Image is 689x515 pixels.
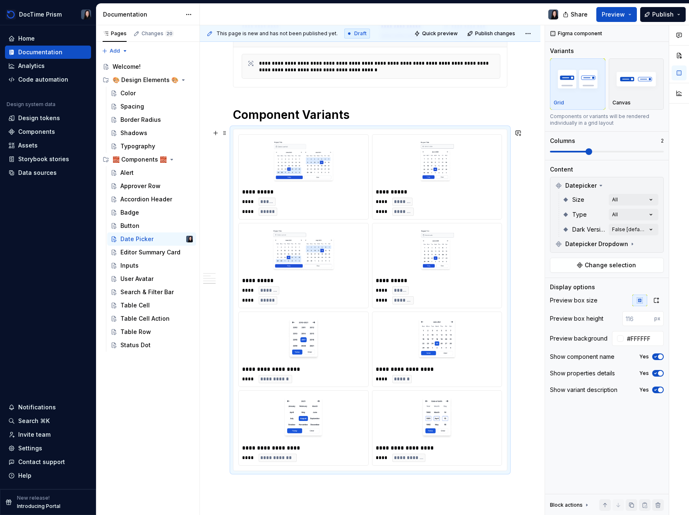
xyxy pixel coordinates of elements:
[113,63,141,71] div: Welcome!
[120,261,139,270] div: Inputs
[18,444,42,452] div: Settings
[120,222,139,230] div: Button
[18,403,56,411] div: Notifications
[107,113,196,126] a: Border Radius
[99,153,196,166] div: 🧱 Components 🧱
[120,275,154,283] div: User Avatar
[585,261,636,269] span: Change selection
[622,311,654,326] input: 116
[120,208,139,217] div: Badge
[572,196,584,204] span: Size
[18,62,45,70] div: Analytics
[107,219,196,232] a: Button
[5,152,91,166] a: Storybook stories
[550,283,595,291] div: Display options
[120,288,174,296] div: Search & Filter Bar
[612,99,631,106] p: Canvas
[5,414,91,428] button: Search ⌘K
[550,113,664,126] div: Components or variants will be rendered individually in a grid layout
[565,240,628,248] span: Datepicker Dropdown
[5,166,91,179] a: Data sources
[107,246,196,259] a: Editor Summary Card
[120,182,161,190] div: Approver Row
[422,30,458,37] span: Quick preview
[550,296,598,305] div: Preview box size
[107,312,196,325] a: Table Cell Action
[120,116,161,124] div: Border Radius
[5,428,91,441] a: Invite team
[6,10,16,19] img: 90418a54-4231-473e-b32d-b3dd03b28af1.png
[107,87,196,100] a: Color
[142,30,174,37] div: Changes
[18,458,65,466] div: Contact support
[412,28,461,39] button: Quick preview
[5,401,91,414] button: Notifications
[107,193,196,206] a: Accordion Header
[120,169,134,177] div: Alert
[2,5,94,23] button: DocTime PrismEmmy
[107,325,196,338] a: Table Row
[612,196,618,203] div: All
[572,210,587,219] span: Type
[612,226,647,233] div: False [default]
[550,334,607,343] div: Preview background
[113,155,167,164] div: 🧱 Components 🧱
[5,111,91,125] a: Design tokens
[103,30,127,37] div: Pages
[216,30,338,37] span: This page is new and has not been published yet.
[550,165,573,174] div: Content
[107,259,196,272] a: Inputs
[107,179,196,193] a: Approver Row
[354,30,367,37] span: Draft
[639,353,649,360] label: Yes
[17,503,60,510] p: Introducing Portal
[18,75,68,84] div: Code automation
[107,140,196,153] a: Typography
[5,455,91,469] button: Contact support
[465,28,519,39] button: Publish changes
[550,258,664,273] button: Change selection
[571,10,588,19] span: Share
[107,126,196,140] a: Shadows
[107,100,196,113] a: Spacing
[550,369,615,377] div: Show properties details
[552,237,662,251] div: Datepicker Dropdown
[640,7,686,22] button: Publish
[107,285,196,299] a: Search & Filter Bar
[165,30,174,37] span: 20
[624,331,664,346] input: Auto
[120,195,172,203] div: Accordion Header
[120,328,151,336] div: Table Row
[120,142,155,150] div: Typography
[5,46,91,59] a: Documentation
[107,299,196,312] a: Table Cell
[5,125,91,138] a: Components
[5,469,91,482] button: Help
[17,495,50,501] p: New release!
[5,59,91,73] a: Analytics
[554,99,564,106] p: Grid
[596,7,637,22] button: Preview
[107,232,196,246] a: Date PickerEmmy
[661,138,664,144] p: 2
[120,314,170,323] div: Table Cell Action
[609,209,658,220] button: All
[18,430,50,439] div: Invite team
[554,64,602,94] img: placeholder
[639,370,649,377] label: Yes
[550,47,574,55] div: Variants
[19,10,62,19] div: DocTime Prism
[552,179,662,192] div: Datepicker
[120,248,180,256] div: Editor Summary Card
[565,181,597,190] span: Datepicker
[120,102,144,111] div: Spacing
[5,32,91,45] a: Home
[107,166,196,179] a: Alert
[233,107,507,122] h1: Component Variants
[612,211,618,218] div: All
[186,236,193,242] img: Emmy
[120,89,136,97] div: Color
[99,60,196,73] a: Welcome!
[18,34,35,43] div: Home
[110,48,120,54] span: Add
